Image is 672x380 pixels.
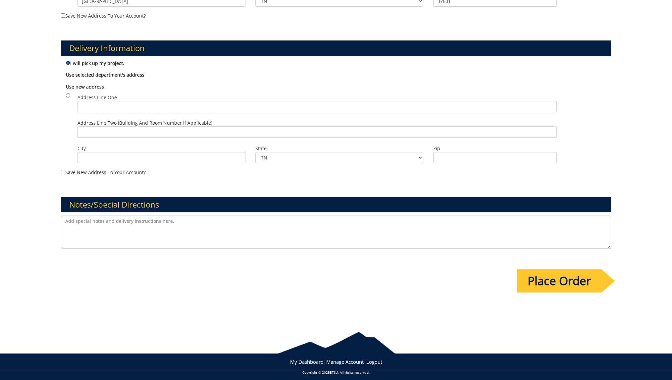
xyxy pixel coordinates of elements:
a: Logout [366,358,382,365]
label: State [255,145,423,152]
input: City [78,152,245,163]
label: I will pick up my project. [66,59,124,67]
label: Zip [433,145,557,152]
label: Address Line One [78,94,557,112]
input: Zip [433,152,557,163]
input: Save new address to your account? [61,170,65,174]
h3: Delivery Information [61,40,611,56]
a: Manage Account [326,358,364,365]
a: ETSU [330,370,338,375]
b: Use selected department's address [66,72,144,78]
a: My Dashboard [290,358,324,365]
input: Place Order [517,269,601,292]
input: Address Line One [78,101,557,112]
label: Address Line Two (Building and Room Number if applicable) [78,120,557,138]
input: Address Line Two (Building and Room Number if applicable) [78,126,557,138]
b: Use new address [66,84,104,90]
input: Save new address to your account? [61,13,65,18]
label: City [78,145,245,152]
h3: Notes/Special Directions [61,197,611,212]
input: I will pick up my project. [66,61,70,65]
